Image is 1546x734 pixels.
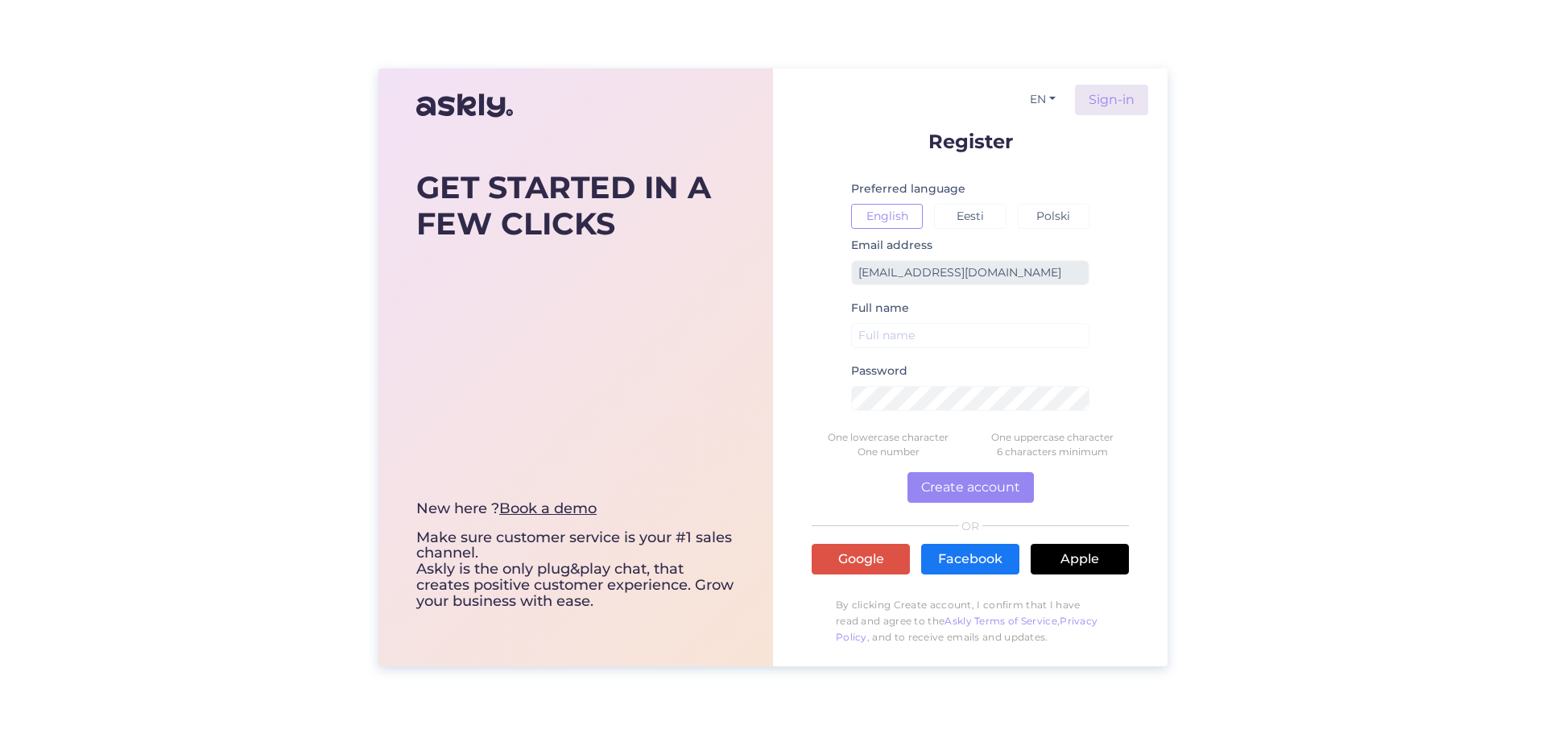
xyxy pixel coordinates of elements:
[851,180,965,197] label: Preferred language
[812,544,910,574] a: Google
[499,500,597,517] a: Book a demo
[921,544,1019,574] a: Facebook
[945,615,1057,627] a: Askly Terms of Service
[851,300,909,317] label: Full name
[416,86,513,125] img: Askly
[812,131,1129,151] p: Register
[970,445,1135,459] div: 6 characters minimum
[959,520,982,532] span: OR
[416,501,735,610] div: Make sure customer service is your #1 sales channel. Askly is the only plug&play chat, that creat...
[970,430,1135,445] div: One uppercase character
[1075,85,1148,115] a: Sign-in
[812,589,1129,653] p: By clicking Create account, I confirm that I have read and agree to the , , and to receive emails...
[851,323,1089,348] input: Full name
[851,363,907,379] label: Password
[851,237,932,254] label: Email address
[1023,88,1062,111] button: EN
[416,501,735,517] div: New here ?
[806,445,970,459] div: One number
[1018,204,1089,229] button: Polski
[851,204,923,229] button: English
[1031,544,1129,574] a: Apple
[934,204,1006,229] button: Eesti
[806,430,970,445] div: One lowercase character
[851,260,1089,285] input: Enter email
[836,615,1097,643] a: Privacy Policy
[416,169,735,243] div: GET STARTED IN A FEW CLICKS
[907,472,1034,503] button: Create account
